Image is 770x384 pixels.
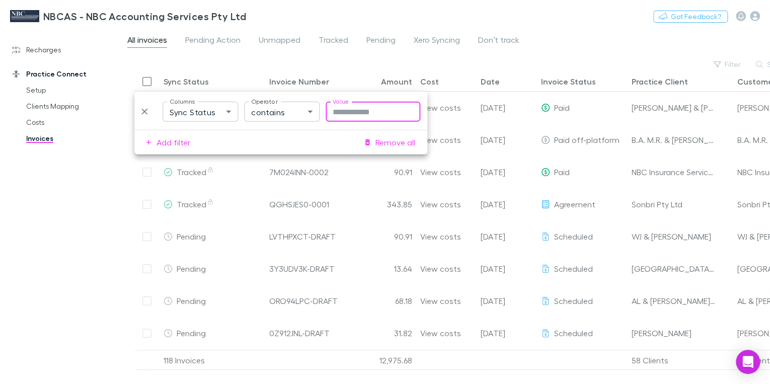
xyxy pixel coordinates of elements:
[251,97,277,106] label: Operator
[632,349,691,381] div: [PERSON_NAME]
[177,167,214,177] span: Tracked
[269,349,344,381] a: HXGNWNCQ-DRAFT
[632,92,716,123] div: [PERSON_NAME] & [PERSON_NAME]
[333,97,348,106] label: Value
[477,92,537,124] div: 30 Sep 2025
[554,167,570,177] span: Paid
[16,98,130,114] a: Clients Mapping
[269,253,335,284] a: 3Y3UDV3K-DRAFT
[414,35,460,48] span: Xero Syncing
[477,285,537,317] div: 30 Dec 2025
[477,349,537,381] div: 30 Dec 2025
[477,124,537,156] div: 30 Sep 2025
[420,156,461,188] a: View costs
[632,188,682,220] div: Sonbri Pty Ltd
[269,156,329,188] a: 7M024INN-0002
[420,76,439,87] div: Cost
[554,199,595,209] span: Agreement
[541,76,596,87] div: Invoice Status
[632,156,716,188] div: NBC Insurance Services Pty Ltd
[628,350,733,370] div: 58 Clients
[356,220,416,253] div: 90.91
[420,92,461,123] a: View costs
[2,66,130,82] a: Practice Connect
[632,285,716,317] div: AL & [PERSON_NAME] Pty Ltd
[653,11,728,23] button: Got Feedback?
[420,285,461,317] a: View costs
[709,58,747,70] button: Filter
[554,135,620,144] span: Paid off-platform
[356,349,416,381] div: 31.82
[269,220,336,252] a: LVTHPXCT-DRAFT
[10,10,39,22] img: NBCAS - NBC Accounting Services Pty Ltd's Logo
[177,199,214,209] span: Tracked
[134,92,427,155] div: Filter
[554,232,593,241] span: Scheduled
[127,35,167,48] span: All invoices
[4,4,252,28] a: NBCAS - NBC Accounting Services Pty Ltd
[477,188,537,220] div: 30 Sep 2025
[477,156,537,188] div: 30 Sep 2025
[478,35,519,48] span: Don’t track
[554,328,593,338] span: Scheduled
[259,35,300,48] span: Unmapped
[356,253,416,285] div: 13.64
[477,317,537,349] div: 30 Dec 2025
[632,124,716,156] div: B.A. M.R. & [PERSON_NAME]
[477,220,537,253] div: 30 Dec 2025
[185,35,241,48] span: Pending Action
[356,285,416,317] div: 68.18
[356,350,416,370] div: 12,975.68
[177,264,206,273] span: Pending
[2,42,130,58] a: Recharges
[554,264,593,273] span: Scheduled
[632,317,691,349] div: [PERSON_NAME]
[736,350,760,374] div: Open Intercom Messenger
[481,76,500,87] div: Date
[269,188,329,220] a: QGHSJES0-0001
[244,102,320,122] div: contains
[16,130,130,146] a: Invoices
[366,35,396,48] span: Pending
[632,76,688,87] div: Practice Client
[163,102,238,122] div: Sync Status
[138,134,198,150] button: Add filter
[177,328,206,338] span: Pending
[420,188,461,220] a: View costs
[16,82,130,98] a: Setup
[138,106,150,118] button: Delete
[357,134,423,150] button: Remove all
[16,114,130,130] a: Costs
[420,349,461,381] a: View costs
[356,188,416,220] div: 343.85
[43,10,246,22] h3: NBCAS - NBC Accounting Services Pty Ltd
[420,253,461,284] a: View costs
[269,285,338,317] a: ORO94LPC-DRAFT
[319,35,348,48] span: Tracked
[160,350,265,370] div: 118 Invoices
[356,156,416,188] div: 90.91
[420,317,461,349] a: View costs
[269,317,330,349] a: 0Z912JNL-DRAFT
[420,124,461,156] a: View costs
[177,296,206,305] span: Pending
[477,253,537,285] div: 30 Dec 2025
[381,76,412,87] div: Amount
[554,103,570,112] span: Paid
[269,76,329,87] div: Invoice Number
[420,220,461,252] div: View costs
[632,220,711,252] div: WJ & [PERSON_NAME]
